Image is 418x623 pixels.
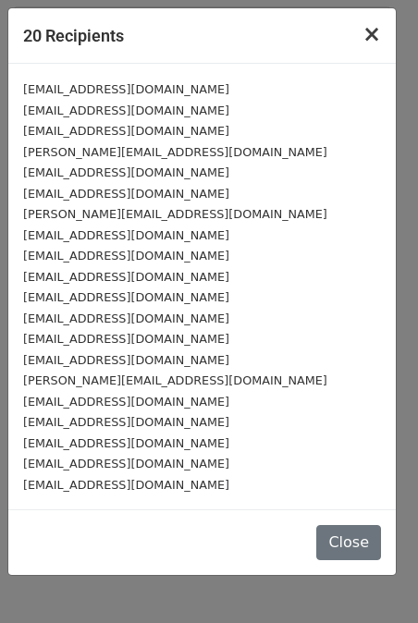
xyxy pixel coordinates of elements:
[326,534,418,623] iframe: Chat Widget
[23,332,229,346] small: [EMAIL_ADDRESS][DOMAIN_NAME]
[23,207,327,221] small: [PERSON_NAME][EMAIL_ADDRESS][DOMAIN_NAME]
[23,436,229,450] small: [EMAIL_ADDRESS][DOMAIN_NAME]
[23,23,124,48] h5: 20 Recipients
[23,478,229,492] small: [EMAIL_ADDRESS][DOMAIN_NAME]
[23,104,229,117] small: [EMAIL_ADDRESS][DOMAIN_NAME]
[23,457,229,470] small: [EMAIL_ADDRESS][DOMAIN_NAME]
[316,525,381,560] button: Close
[23,395,229,409] small: [EMAIL_ADDRESS][DOMAIN_NAME]
[363,21,381,47] span: ×
[23,228,229,242] small: [EMAIL_ADDRESS][DOMAIN_NAME]
[23,373,327,387] small: [PERSON_NAME][EMAIL_ADDRESS][DOMAIN_NAME]
[23,145,327,159] small: [PERSON_NAME][EMAIL_ADDRESS][DOMAIN_NAME]
[23,353,229,367] small: [EMAIL_ADDRESS][DOMAIN_NAME]
[23,124,229,138] small: [EMAIL_ADDRESS][DOMAIN_NAME]
[23,415,229,429] small: [EMAIL_ADDRESS][DOMAIN_NAME]
[348,8,396,60] button: Close
[23,290,229,304] small: [EMAIL_ADDRESS][DOMAIN_NAME]
[23,270,229,284] small: [EMAIL_ADDRESS][DOMAIN_NAME]
[23,82,229,96] small: [EMAIL_ADDRESS][DOMAIN_NAME]
[23,249,229,263] small: [EMAIL_ADDRESS][DOMAIN_NAME]
[23,311,229,325] small: [EMAIL_ADDRESS][DOMAIN_NAME]
[23,165,229,179] small: [EMAIL_ADDRESS][DOMAIN_NAME]
[23,187,229,201] small: [EMAIL_ADDRESS][DOMAIN_NAME]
